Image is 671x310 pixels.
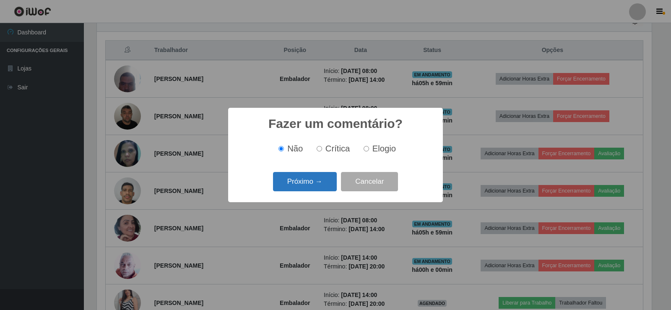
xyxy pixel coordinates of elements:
[273,172,337,192] button: Próximo →
[341,172,398,192] button: Cancelar
[372,144,396,153] span: Elogio
[325,144,350,153] span: Crítica
[287,144,303,153] span: Não
[268,116,403,131] h2: Fazer um comentário?
[278,146,284,151] input: Não
[317,146,322,151] input: Crítica
[364,146,369,151] input: Elogio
